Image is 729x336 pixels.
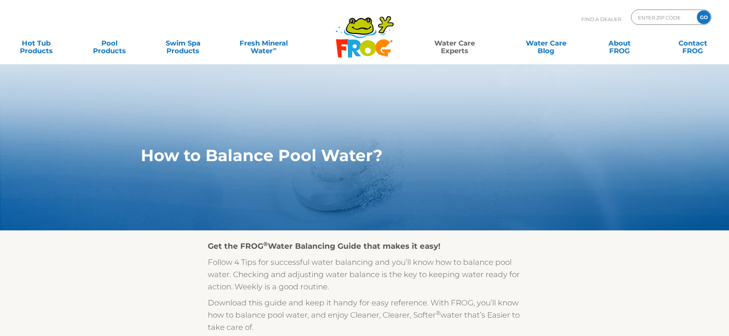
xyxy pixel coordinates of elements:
strong: Get the FROG Water Balancing Guide that makes it easy! [208,241,440,251]
a: Hot TubProducts [8,36,65,51]
a: Water CareExperts [408,36,501,51]
sup: ® [263,240,268,248]
a: Water CareBlog [517,36,574,51]
input: GO [697,10,711,24]
h1: How to Balance Pool Water? [141,146,553,165]
a: AboutFROG [591,36,648,51]
a: Swim SpaProducts [155,36,212,51]
p: Find A Dealer [581,10,621,29]
p: Download this guide and keep it handy for easy reference. With FROG, you’ll know how to balance p... [208,297,522,333]
sup: ∞ [273,46,277,52]
input: Zip Code Form [637,12,689,23]
a: ContactFROG [664,36,721,51]
p: Follow 4 Tips for successful water balancing and you’ll know how to balance pool water. Checking ... [208,256,522,293]
a: Fresh MineralWater∞ [228,36,299,51]
sup: ® [436,309,440,316]
a: PoolProducts [81,36,138,51]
